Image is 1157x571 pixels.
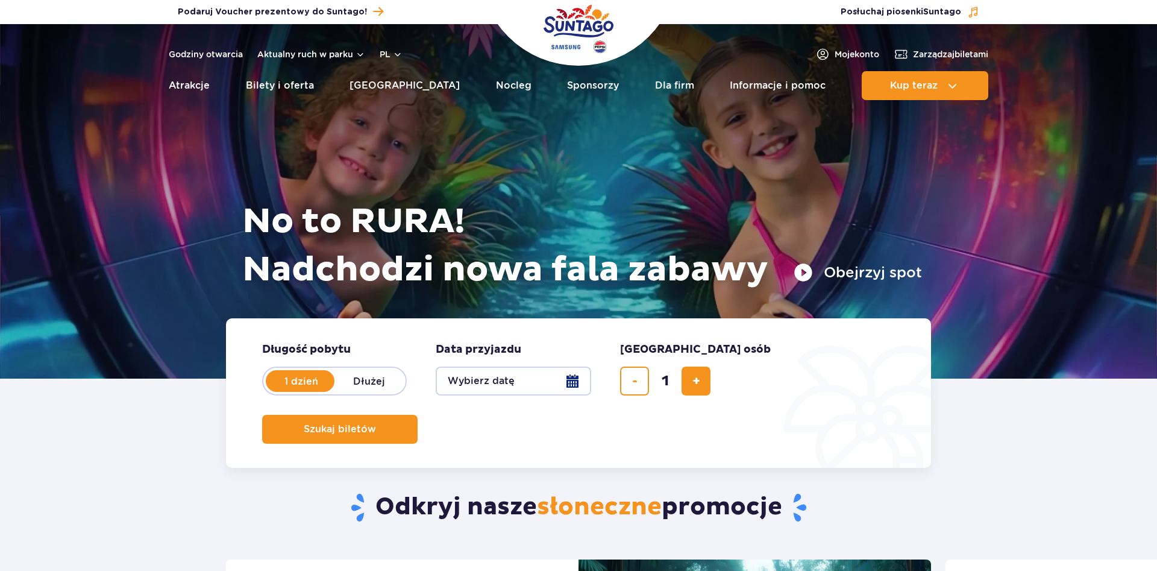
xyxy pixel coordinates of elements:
a: Zarządzajbiletami [894,47,988,62]
button: Szukaj biletów [262,415,418,444]
h2: Odkryj nasze promocje [226,492,932,523]
input: liczba biletów [651,367,680,396]
span: Suntago [923,8,961,16]
a: Atrakcje [169,71,210,100]
span: Kup teraz [890,80,938,91]
button: Obejrzyj spot [794,263,922,282]
label: Dłużej [334,368,403,394]
label: 1 dzień [267,368,336,394]
button: dodaj bilet [682,367,710,396]
span: słoneczne [537,492,662,522]
a: Bilety i oferta [246,71,314,100]
button: Posłuchaj piosenkiSuntago [841,6,979,18]
a: Podaruj Voucher prezentowy do Suntago! [178,4,383,20]
span: Długość pobytu [262,342,351,357]
span: Posłuchaj piosenki [841,6,961,18]
button: pl [380,48,403,60]
a: Mojekonto [815,47,879,62]
span: Szukaj biletów [304,424,376,435]
a: Dla firm [655,71,694,100]
h1: No to RURA! Nadchodzi nowa fala zabawy [242,198,922,294]
a: Sponsorzy [567,71,619,100]
span: Podaruj Voucher prezentowy do Suntago! [178,6,367,18]
span: [GEOGRAPHIC_DATA] osób [620,342,771,357]
button: usuń bilet [620,367,649,396]
button: Wybierz datę [436,367,591,396]
a: Godziny otwarcia [169,48,243,60]
button: Kup teraz [862,71,988,100]
span: Moje konto [835,48,879,60]
a: Informacje i pomoc [730,71,826,100]
span: Zarządzaj biletami [913,48,988,60]
form: Planowanie wizyty w Park of Poland [226,318,931,468]
a: Nocleg [496,71,531,100]
span: Data przyjazdu [436,342,521,357]
a: [GEOGRAPHIC_DATA] [350,71,460,100]
button: Aktualny ruch w parku [257,49,365,59]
